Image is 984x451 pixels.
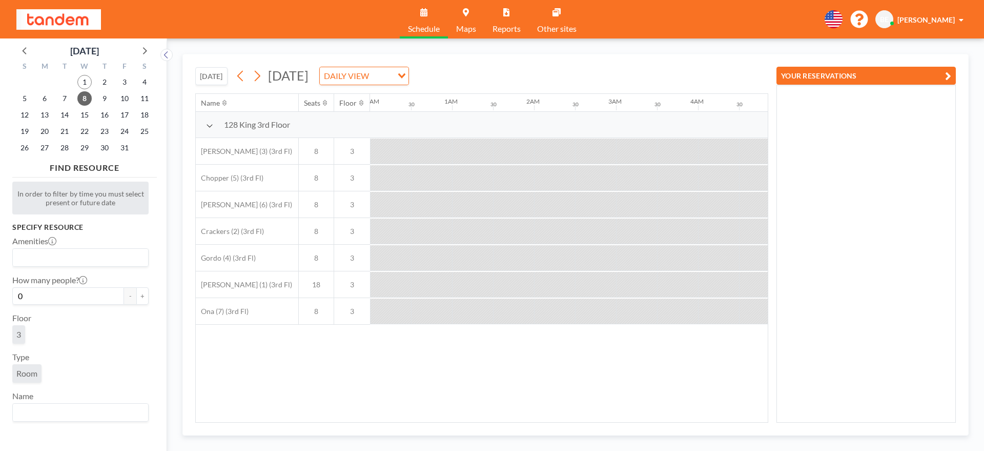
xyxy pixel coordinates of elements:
[37,141,52,155] span: Monday, October 27, 2025
[690,97,704,105] div: 4AM
[117,124,132,139] span: Friday, October 24, 2025
[35,61,55,74] div: M
[117,108,132,122] span: Friday, October 17, 2025
[334,227,370,236] span: 3
[37,108,52,122] span: Monday, October 13, 2025
[117,141,132,155] span: Friday, October 31, 2025
[97,75,112,89] span: Thursday, October 2, 2025
[12,391,33,401] label: Name
[57,91,72,106] span: Tuesday, October 7, 2025
[490,101,497,108] div: 30
[880,15,889,24] span: BE
[77,75,92,89] span: Wednesday, October 1, 2025
[196,200,292,209] span: [PERSON_NAME] (6) (3rd Fl)
[97,108,112,122] span: Thursday, October 16, 2025
[736,101,743,108] div: 30
[77,124,92,139] span: Wednesday, October 22, 2025
[299,173,334,183] span: 8
[456,25,476,33] span: Maps
[408,101,415,108] div: 30
[117,75,132,89] span: Friday, October 3, 2025
[196,173,263,183] span: Chopper (5) (3rd Fl)
[654,101,661,108] div: 30
[444,97,458,105] div: 1AM
[17,124,32,139] span: Sunday, October 19, 2025
[196,147,292,156] span: [PERSON_NAME] (3) (3rd Fl)
[776,67,956,85] button: YOUR RESERVATIONS
[137,108,152,122] span: Saturday, October 18, 2025
[12,159,157,173] h4: FIND RESOURCE
[57,108,72,122] span: Tuesday, October 14, 2025
[13,249,148,266] div: Search for option
[134,61,154,74] div: S
[299,253,334,263] span: 8
[268,68,309,83] span: [DATE]
[16,329,21,339] span: 3
[299,307,334,316] span: 8
[196,307,249,316] span: Ona (7) (3rd Fl)
[195,67,228,85] button: [DATE]
[17,141,32,155] span: Sunday, October 26, 2025
[15,61,35,74] div: S
[572,101,579,108] div: 30
[526,97,540,105] div: 2AM
[136,287,149,305] button: +
[97,124,112,139] span: Thursday, October 23, 2025
[37,91,52,106] span: Monday, October 6, 2025
[94,61,114,74] div: T
[334,253,370,263] span: 3
[137,124,152,139] span: Saturday, October 25, 2025
[70,44,99,58] div: [DATE]
[14,406,142,419] input: Search for option
[334,147,370,156] span: 3
[493,25,521,33] span: Reports
[137,91,152,106] span: Saturday, October 11, 2025
[537,25,577,33] span: Other sites
[12,236,56,246] label: Amenities
[320,67,408,85] div: Search for option
[57,124,72,139] span: Tuesday, October 21, 2025
[897,15,955,24] span: [PERSON_NAME]
[12,313,31,323] label: Floor
[57,141,72,155] span: Tuesday, October 28, 2025
[299,147,334,156] span: 8
[322,69,371,83] span: DAILY VIEW
[196,227,264,236] span: Crackers (2) (3rd Fl)
[77,108,92,122] span: Wednesday, October 15, 2025
[12,223,149,232] h3: Specify resource
[372,69,392,83] input: Search for option
[334,280,370,289] span: 3
[77,91,92,106] span: Wednesday, October 8, 2025
[196,280,292,289] span: [PERSON_NAME] (1) (3rd Fl)
[137,75,152,89] span: Saturday, October 4, 2025
[299,280,334,289] span: 18
[12,182,149,214] div: In order to filter by time you must select present or future date
[299,227,334,236] span: 8
[12,352,29,362] label: Type
[299,200,334,209] span: 8
[339,99,357,108] div: Floor
[37,124,52,139] span: Monday, October 20, 2025
[55,61,75,74] div: T
[77,141,92,155] span: Wednesday, October 29, 2025
[608,97,622,105] div: 3AM
[334,307,370,316] span: 3
[304,99,320,108] div: Seats
[97,91,112,106] span: Thursday, October 9, 2025
[17,108,32,122] span: Sunday, October 12, 2025
[117,91,132,106] span: Friday, October 10, 2025
[334,173,370,183] span: 3
[97,141,112,155] span: Thursday, October 30, 2025
[16,368,37,378] span: Room
[334,200,370,209] span: 3
[124,287,136,305] button: -
[16,9,101,30] img: organization-logo
[201,99,220,108] div: Name
[224,120,290,130] span: 128 King 3rd Floor
[75,61,95,74] div: W
[362,97,379,105] div: 12AM
[13,404,148,421] div: Search for option
[196,253,256,263] span: Gordo (4) (3rd Fl)
[17,91,32,106] span: Sunday, October 5, 2025
[114,61,134,74] div: F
